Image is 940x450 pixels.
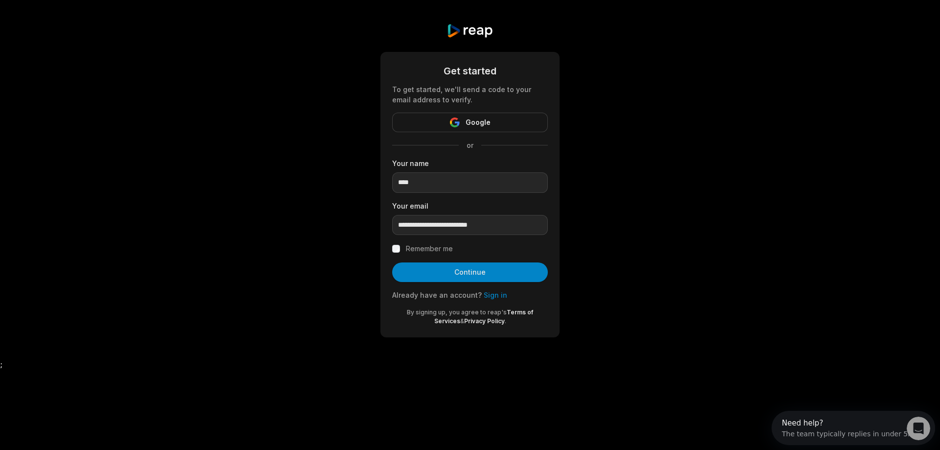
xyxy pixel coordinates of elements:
button: Continue [392,262,548,282]
iframe: Intercom live chat [907,417,930,440]
span: Google [466,117,491,128]
div: Open Intercom Messenger [4,4,172,31]
button: Google [392,113,548,132]
img: reap [446,24,493,38]
span: Already have an account? [392,291,482,299]
span: . [505,317,506,325]
a: Sign in [484,291,507,299]
span: or [459,140,481,150]
div: The team typically replies in under 5m [10,16,143,26]
div: Need help? [10,8,143,16]
div: To get started, we'll send a code to your email address to verify. [392,84,548,105]
label: Your email [392,201,548,211]
label: Remember me [406,243,453,255]
iframe: Intercom live chat discovery launcher [772,411,935,445]
span: & [460,317,464,325]
div: Get started [392,64,548,78]
a: Privacy Policy [464,317,505,325]
label: Your name [392,158,548,168]
span: By signing up, you agree to reap's [407,308,507,316]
